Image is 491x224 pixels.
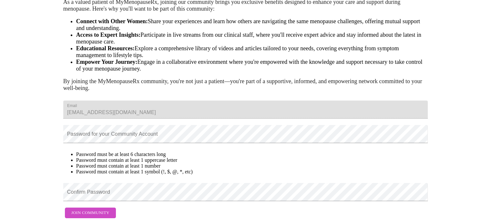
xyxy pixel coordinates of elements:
span: Join Community [71,209,109,217]
li: Participate in live streams from our clinical staff, where you'll receive expert advice and stay ... [76,32,428,45]
li: Password must contain at least 1 symbol (!, $, @, *, etc) [76,169,428,175]
strong: Empower Your Journey: [76,59,138,65]
p: By joining the MyMenopauseRx community, you're not just a patient—you're part of a supportive, in... [63,78,428,92]
li: Password must contain at least 1 number [76,163,428,169]
button: Join Community [65,208,116,218]
strong: Educational Resources: [76,45,135,52]
li: Password must be at least 6 characters long [76,151,428,157]
li: Engage in a collaborative environment where you're empowered with the knowledge and support neces... [76,59,428,72]
li: Explore a comprehensive library of videos and articles tailored to your needs, covering everythin... [76,45,428,59]
strong: Access to Expert Insights: [76,32,141,38]
li: Share your experiences and learn how others are navigating the same menopause challenges, offerin... [76,18,428,32]
li: Password must contain at least 1 uppercase letter [76,157,428,163]
strong: Connect with Other Women: [76,18,148,24]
